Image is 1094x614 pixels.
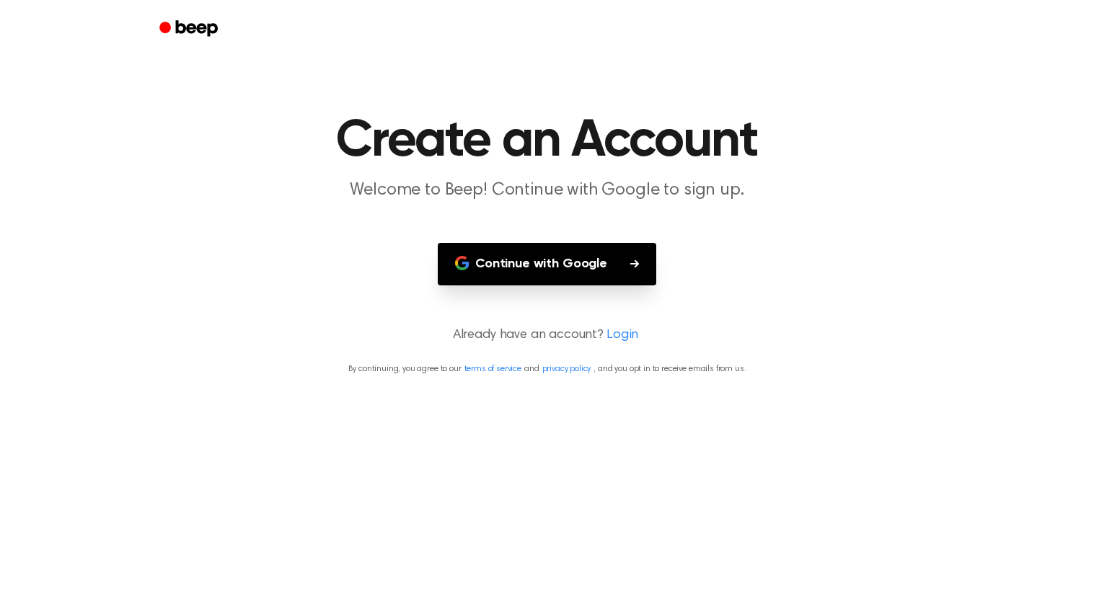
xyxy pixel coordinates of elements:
[17,362,1077,375] p: By continuing, you agree to our and , and you opt in to receive emails from us.
[17,326,1077,345] p: Already have an account?
[270,179,824,203] p: Welcome to Beep! Continue with Google to sign up.
[178,115,917,167] h1: Create an Account
[438,243,656,285] button: Continue with Google
[606,326,638,345] a: Login
[464,365,521,373] a: terms of service
[542,365,591,373] a: privacy policy
[149,15,231,43] a: Beep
